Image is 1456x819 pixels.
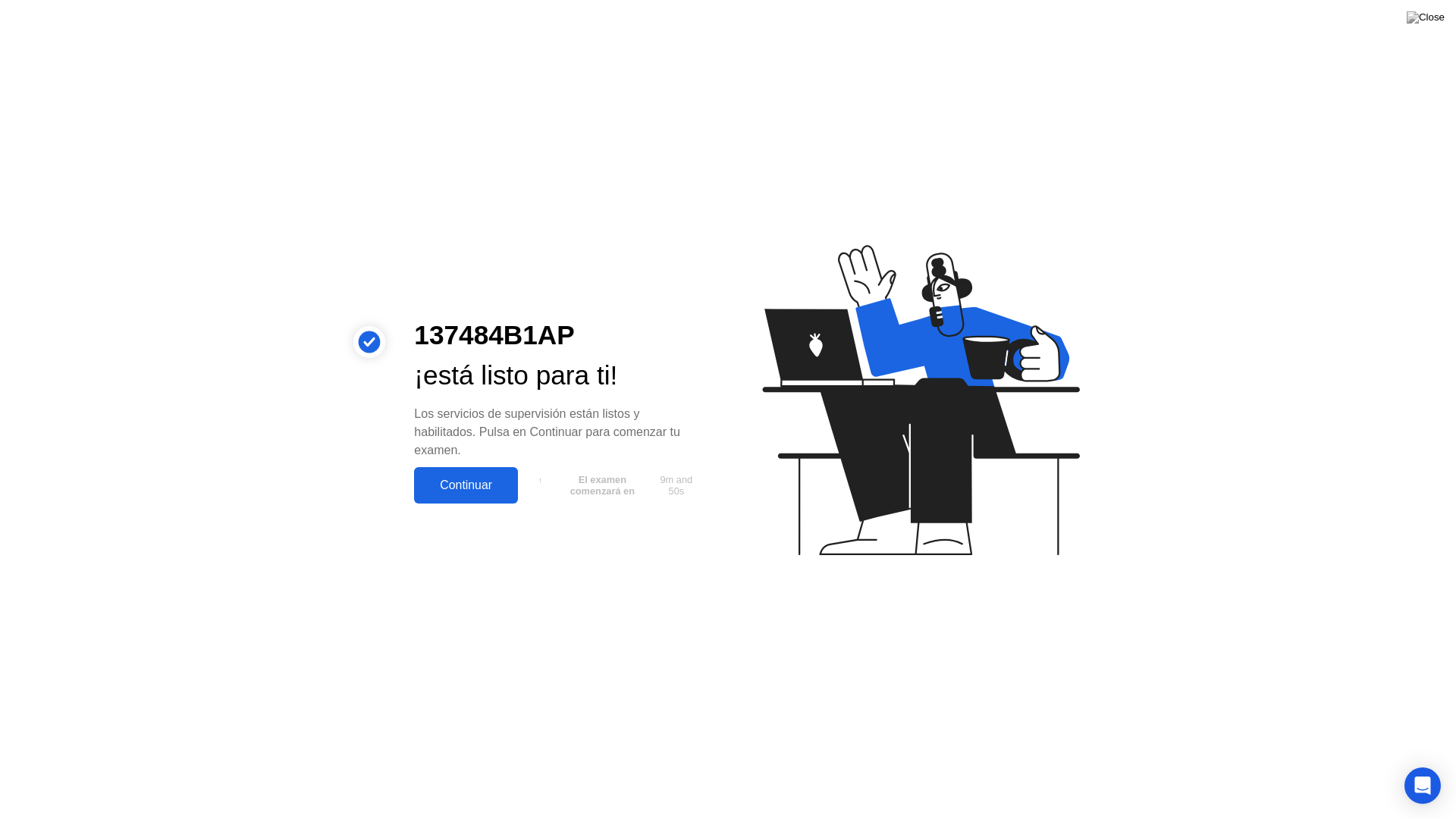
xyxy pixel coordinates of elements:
[419,479,513,492] div: Continuar
[654,474,698,497] span: 9m and 50s
[414,467,518,504] button: Continuar
[414,315,704,356] div: 137484B1AP
[1404,767,1441,804] div: Open Intercom Messenger
[414,356,704,396] div: ¡está listo para ti!
[1407,11,1445,24] img: Close
[526,471,704,500] button: El examen comenzará en9m and 50s
[414,405,704,460] div: Los servicios de supervisión están listos y habilitados. Pulsa en Continuar para comenzar tu examen.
